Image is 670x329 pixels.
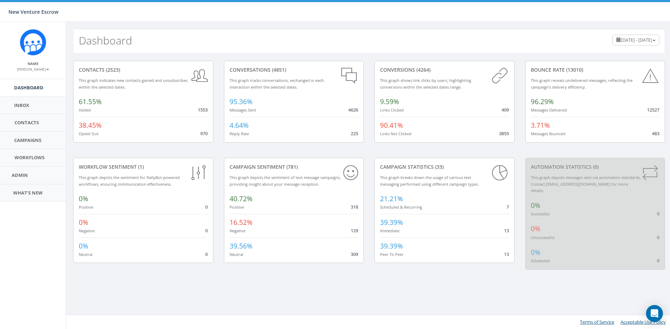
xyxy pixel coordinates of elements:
[230,121,249,130] span: 4.64%
[137,163,144,170] span: (1)
[230,241,253,251] span: 39.56%
[646,305,663,322] div: Open Intercom Messenger
[434,163,444,170] span: (33)
[504,251,509,257] span: 13
[351,204,358,210] span: 318
[79,35,132,46] h2: Dashboard
[205,204,208,210] span: 0
[531,258,550,263] small: Scheduled
[380,204,422,210] small: Scheduled & Recurring
[380,78,471,90] small: This graph shows link clicks by users, highlighting conversions within the selected dates range.
[621,37,652,43] span: [DATE] - [DATE]
[205,251,208,257] span: 0
[8,8,58,15] span: New Venture Escrow
[230,78,324,90] small: This graph tracks conversations, exchanged in each interaction within the selected dates.
[531,224,540,233] span: 0%
[348,107,358,113] span: 4626
[380,194,403,203] span: 21.21%
[506,204,509,210] span: 7
[230,252,243,257] small: Neutral
[230,97,253,106] span: 95.36%
[657,210,659,217] span: 0
[504,227,509,234] span: 13
[531,175,641,193] small: This graph depicts messages sent via automation standards. Contact [EMAIL_ADDRESS][DOMAIN_NAME] f...
[230,107,256,113] small: Messages Sent
[79,131,99,136] small: Opted Out
[230,228,245,233] small: Negative
[531,66,660,73] div: Bounce Rate
[531,97,554,106] span: 96.29%
[502,107,509,113] span: 409
[285,163,298,170] span: (781)
[657,257,659,264] span: 0
[79,175,180,187] small: This graph depicts the sentiment for RallyBot-powered workflows, ensuring communication effective...
[647,107,659,113] span: 12527
[351,251,358,257] span: 309
[380,175,479,187] small: This graph breaks down the usage of various text messaging performed using different campaign types.
[380,66,509,73] div: conversions
[499,130,509,137] span: 3855
[380,131,411,136] small: Links Not Clicked
[565,66,583,73] span: (13010)
[12,172,28,178] span: Admin
[230,131,249,136] small: Reply Rate
[79,252,93,257] small: Neutral
[79,194,88,203] span: 0%
[105,66,120,73] span: (2523)
[380,163,509,171] div: Campaign Statistics
[380,252,404,257] small: Peer To Peer
[14,102,29,108] span: Inbox
[230,163,358,171] div: Campaign Sentiment
[198,107,208,113] span: 1553
[230,66,358,73] div: conversations
[531,131,565,136] small: Messages Bounced
[531,235,555,240] small: Unsuccessful
[531,211,550,216] small: Successful
[79,107,91,113] small: Added
[351,130,358,137] span: 225
[13,190,43,196] span: What's New
[17,66,49,72] a: [PERSON_NAME]
[531,248,540,257] span: 0%
[592,163,599,170] span: (0)
[79,241,88,251] span: 0%
[230,194,253,203] span: 40.72%
[271,66,286,73] span: (4851)
[17,67,49,72] small: [PERSON_NAME]
[380,97,399,106] span: 9.59%
[79,66,208,73] div: contacts
[380,228,399,233] small: Immediate
[230,175,341,187] small: This graph depicts the sentiment of text message campaigns, providing insight about your message ...
[531,201,540,210] span: 0%
[79,163,208,171] div: Workflow Sentiment
[415,66,431,73] span: (4264)
[380,218,403,227] span: 39.39%
[200,130,208,137] span: 970
[531,121,550,130] span: 3.71%
[79,228,95,233] small: Negative
[79,121,102,130] span: 38.45%
[621,319,666,325] a: Acceptable Use Policy
[531,107,567,113] small: Messages Delivered
[230,204,244,210] small: Positive
[28,61,38,66] small: Name
[79,204,93,210] small: Positive
[79,97,102,106] span: 61.55%
[20,29,46,55] img: Rally_Corp_Icon_1.png
[205,227,208,234] span: 0
[230,218,253,227] span: 16.52%
[380,121,403,130] span: 90.41%
[531,78,633,90] small: This graph reveals undelivered messages, reflecting the campaign's delivery efficiency.
[531,163,660,171] div: Automation Statistics
[652,130,659,137] span: 483
[380,107,404,113] small: Links Clicked
[580,319,614,325] a: Terms of Service
[14,154,45,161] span: Workflows
[351,227,358,234] span: 129
[79,218,88,227] span: 0%
[380,241,403,251] span: 39.39%
[657,234,659,240] span: 0
[14,119,39,126] span: Contacts
[14,84,43,91] span: Dashboard
[79,78,188,90] small: This graph indicates new contacts gained and unsubscribes within the selected dates.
